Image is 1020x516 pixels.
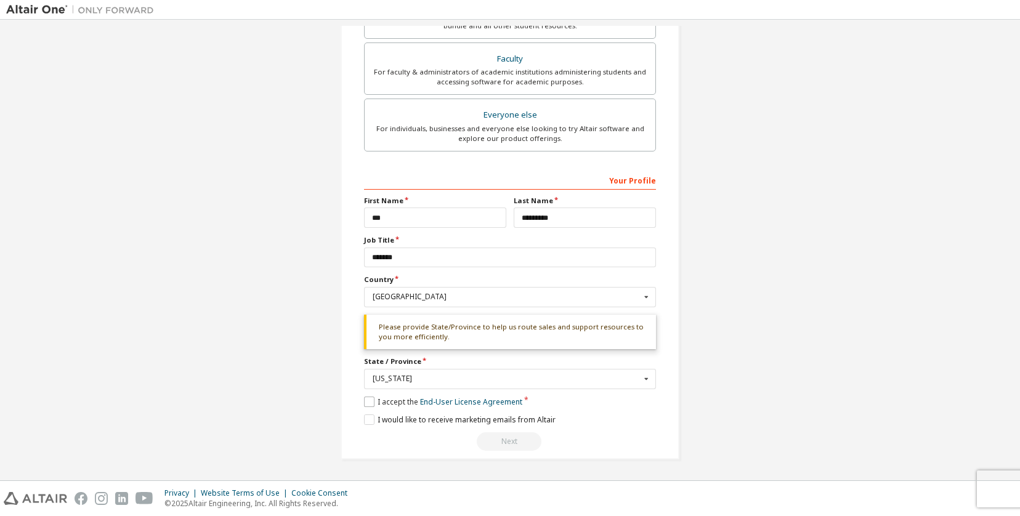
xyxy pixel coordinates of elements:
[373,293,641,300] div: [GEOGRAPHIC_DATA]
[164,488,201,498] div: Privacy
[4,492,67,505] img: altair_logo.svg
[364,414,556,425] label: I would like to receive marketing emails from Altair
[136,492,153,505] img: youtube.svg
[372,67,648,87] div: For faculty & administrators of academic institutions administering students and accessing softwa...
[201,488,291,498] div: Website Terms of Use
[164,498,355,509] p: © 2025 Altair Engineering, Inc. All Rights Reserved.
[514,196,656,206] label: Last Name
[364,315,656,350] div: Please provide State/Province to help us route sales and support resources to you more efficiently.
[364,235,656,245] label: Job Title
[364,170,656,190] div: Your Profile
[420,397,522,407] a: End-User License Agreement
[364,397,522,407] label: I accept the
[364,275,656,284] label: Country
[291,488,355,498] div: Cookie Consent
[373,375,641,382] div: [US_STATE]
[364,196,506,206] label: First Name
[75,492,87,505] img: facebook.svg
[372,124,648,143] div: For individuals, businesses and everyone else looking to try Altair software and explore our prod...
[115,492,128,505] img: linkedin.svg
[95,492,108,505] img: instagram.svg
[372,50,648,68] div: Faculty
[364,357,656,366] label: State / Province
[372,107,648,124] div: Everyone else
[6,4,160,16] img: Altair One
[364,432,656,451] div: Read and acccept EULA to continue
